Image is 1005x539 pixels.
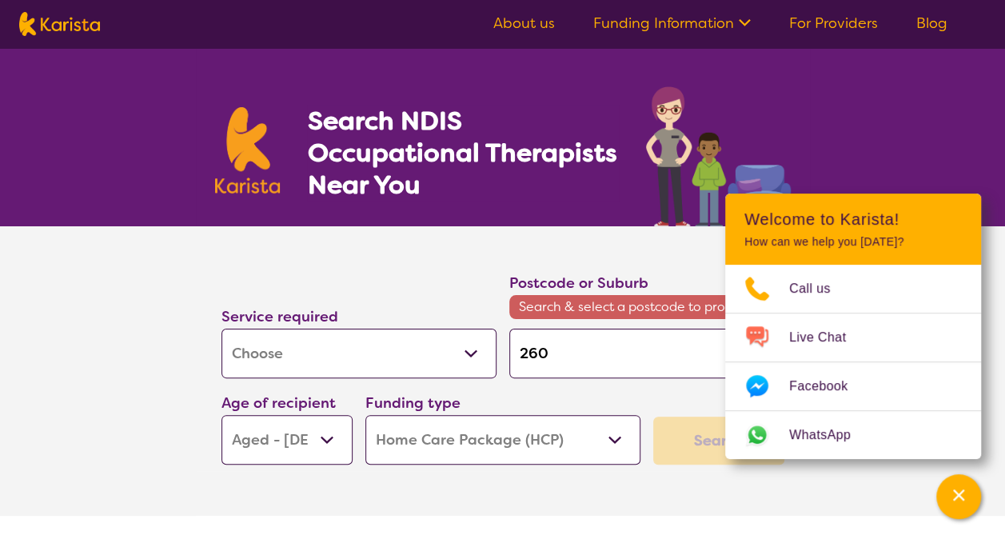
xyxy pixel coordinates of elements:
[789,423,870,447] span: WhatsApp
[221,393,336,413] label: Age of recipient
[744,235,962,249] p: How can we help you [DATE]?
[916,14,947,33] a: Blog
[593,14,751,33] a: Funding Information
[789,374,867,398] span: Facebook
[744,210,962,229] h2: Welcome to Karista!
[221,307,338,326] label: Service required
[509,273,648,293] label: Postcode or Suburb
[215,107,281,194] img: Karista logo
[509,329,784,378] input: Type
[789,325,865,349] span: Live Chat
[307,105,618,201] h1: Search NDIS Occupational Therapists Near You
[725,411,981,459] a: Web link opens in a new tab.
[646,86,791,226] img: occupational-therapy
[19,12,100,36] img: Karista logo
[725,194,981,459] div: Channel Menu
[365,393,461,413] label: Funding type
[493,14,555,33] a: About us
[789,14,878,33] a: For Providers
[509,295,784,319] span: Search & select a postcode to proceed
[725,265,981,459] ul: Choose channel
[936,474,981,519] button: Channel Menu
[789,277,850,301] span: Call us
